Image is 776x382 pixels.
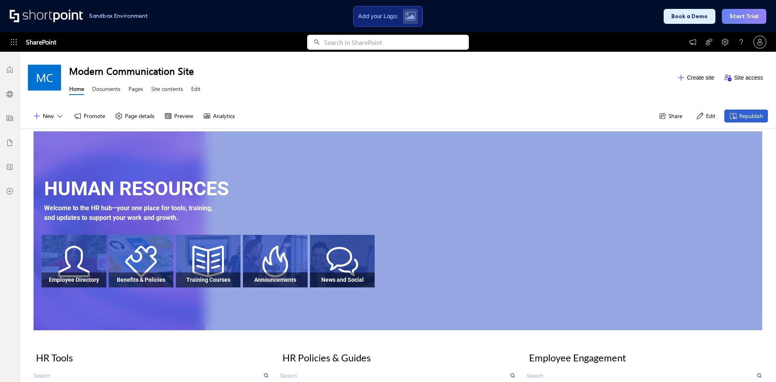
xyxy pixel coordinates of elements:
[191,85,200,95] a: Edit
[69,85,84,95] a: Home
[44,276,104,283] div: Employee Directory
[178,276,238,283] div: Training Courses
[28,110,69,122] button: New
[310,235,375,287] a: News and Social
[312,276,373,283] div: News and Social
[719,71,768,84] button: Site access
[324,35,469,50] input: Search in SharePoint
[243,235,308,287] a: Announcements
[358,13,398,20] span: Add your Logo:
[691,110,720,122] button: Edit
[109,235,173,287] a: Benefits & Policies
[672,71,719,84] button: Create site
[159,110,198,122] button: Preview
[280,369,509,382] input: Search
[654,110,687,122] button: Share
[111,276,171,283] div: Benefits & Policies
[69,64,672,77] h1: Modern Communication Site
[69,110,110,122] button: Promote
[722,9,766,24] button: Start Trial
[44,177,229,200] span: HUMAN RESOURCES
[405,12,415,21] img: Upload logo
[110,110,159,122] button: Page details
[283,352,371,363] span: HR Policies & Guides
[151,85,183,95] a: Site contents
[44,204,213,212] span: Welcome to the HR hub—your one place for tools, training,
[42,235,106,287] a: Employee Directory
[129,85,143,95] a: Pages
[34,369,262,382] input: Search
[92,85,120,95] a: Documents
[664,9,715,24] button: Book a Demo
[529,352,626,363] span: Employee Engagement
[245,276,306,283] div: Announcements
[36,352,73,363] span: HR Tools
[89,14,148,18] h1: Sandbox Environment
[176,235,240,287] a: Training Courses
[26,32,56,52] span: SharePoint
[44,214,178,222] span: and updates to support your work and growth.
[527,369,755,382] input: Search
[36,71,53,84] span: MC
[630,288,776,382] iframe: Chat Widget
[724,110,768,122] button: Republish
[198,110,240,122] button: Analytics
